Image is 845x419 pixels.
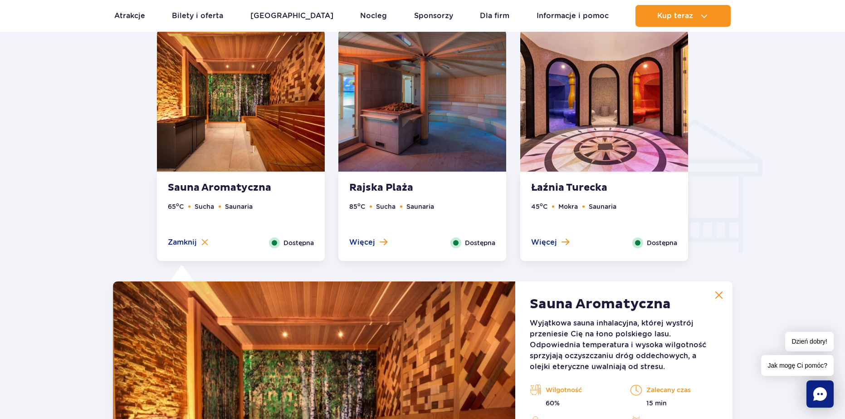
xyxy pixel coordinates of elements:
a: Bilety i oferta [172,5,223,27]
button: Zamknij [168,237,208,247]
div: Chat [806,380,834,408]
img: Maledive Sauna [338,30,506,172]
p: 15 min [630,399,718,408]
strong: Sauna Aromatyczna [530,296,671,312]
span: Kup teraz [657,12,693,20]
li: Saunaria [225,202,253,212]
img: time-orange.svg [630,383,642,397]
strong: Rajska Plaża [349,182,459,194]
p: Wyjątkowa sauna inhalacyjna, której wystrój przeniesie Cię na łono polskiego lasu. Odpowiednia te... [530,318,718,372]
li: Sucha [195,202,214,212]
sup: o [176,202,179,207]
a: Nocleg [360,5,387,27]
img: Turkish Sauna [520,30,688,172]
span: Zamknij [168,237,197,247]
li: Mokra [558,202,578,212]
button: Więcej [349,237,387,247]
span: Więcej [531,237,557,247]
a: [GEOGRAPHIC_DATA] [250,5,333,27]
li: 85 C [349,202,365,212]
a: Atrakcje [114,5,145,27]
li: 65 C [168,202,184,212]
span: Dostępna [283,238,314,248]
button: Więcej [531,237,569,247]
p: 60% [530,399,617,408]
p: Zalecany czas [630,383,718,397]
span: Więcej [349,237,375,247]
sup: o [357,202,361,207]
a: Dla firm [480,5,509,27]
li: Saunaria [589,202,616,212]
span: Jak mogę Ci pomóc? [761,355,834,376]
span: Dostępna [647,238,677,248]
span: Dzień dobry! [785,332,834,351]
li: Saunaria [406,202,434,212]
img: saunas-orange.svg [530,383,541,397]
li: Sucha [376,202,396,212]
span: Dostępna [465,238,495,248]
strong: Łaźnia Turecka [531,182,641,194]
a: Informacje i pomoc [537,5,609,27]
img: Aroma Sauna [157,30,325,172]
sup: o [540,202,543,207]
p: Wilgotność [530,383,617,397]
li: 45 C [531,202,547,212]
a: Sponsorzy [414,5,453,27]
button: Kup teraz [635,5,731,27]
strong: Sauna Aromatyczna [168,182,278,194]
